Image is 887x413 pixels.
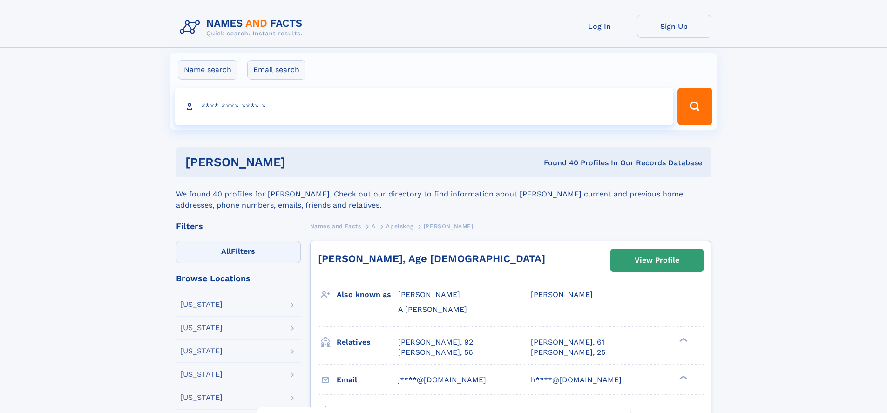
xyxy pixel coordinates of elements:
[176,15,310,40] img: Logo Names and Facts
[611,249,703,271] a: View Profile
[637,15,711,38] a: Sign Up
[337,334,398,350] h3: Relatives
[180,347,223,355] div: [US_STATE]
[398,290,460,299] span: [PERSON_NAME]
[185,156,415,168] h1: [PERSON_NAME]
[531,347,605,358] a: [PERSON_NAME], 25
[180,301,223,308] div: [US_STATE]
[175,88,674,125] input: search input
[635,250,679,271] div: View Profile
[221,247,231,256] span: All
[176,274,301,283] div: Browse Locations
[398,337,473,347] a: [PERSON_NAME], 92
[677,88,712,125] button: Search Button
[318,253,545,264] a: [PERSON_NAME], Age [DEMOGRAPHIC_DATA]
[372,220,376,232] a: A
[531,337,604,347] a: [PERSON_NAME], 61
[372,223,376,230] span: A
[562,15,637,38] a: Log In
[398,347,473,358] a: [PERSON_NAME], 56
[247,60,305,80] label: Email search
[176,241,301,263] label: Filters
[337,287,398,303] h3: Also known as
[414,158,702,168] div: Found 40 Profiles In Our Records Database
[310,220,361,232] a: Names and Facts
[180,324,223,332] div: [US_STATE]
[180,371,223,378] div: [US_STATE]
[398,305,467,314] span: A [PERSON_NAME]
[677,374,688,380] div: ❯
[180,394,223,401] div: [US_STATE]
[677,337,688,343] div: ❯
[176,222,301,230] div: Filters
[176,177,711,211] div: We found 40 profiles for [PERSON_NAME]. Check out our directory to find information about [PERSON...
[386,220,413,232] a: Apelskog
[178,60,237,80] label: Name search
[424,223,474,230] span: [PERSON_NAME]
[337,372,398,388] h3: Email
[386,223,413,230] span: Apelskog
[531,290,593,299] span: [PERSON_NAME]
